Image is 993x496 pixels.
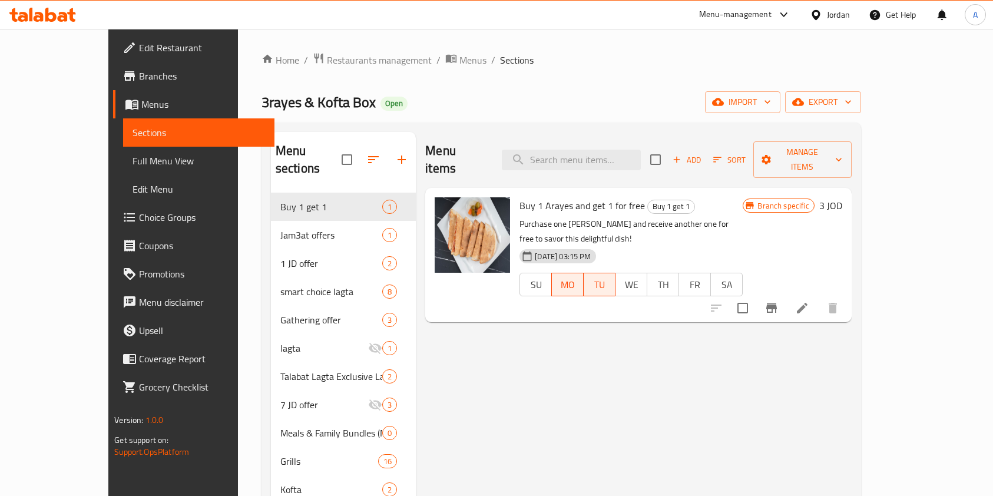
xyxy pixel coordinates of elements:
[388,146,416,174] button: Add section
[753,141,852,178] button: Manage items
[382,228,397,242] div: items
[262,52,861,68] nav: breadcrumb
[710,273,743,296] button: SA
[139,295,265,309] span: Menu disclaimer
[753,200,813,211] span: Branch specific
[327,53,432,67] span: Restaurants management
[551,273,584,296] button: MO
[382,256,397,270] div: items
[113,316,274,345] a: Upsell
[368,341,382,355] svg: Inactive section
[671,153,703,167] span: Add
[133,125,265,140] span: Sections
[280,313,382,327] span: Gathering offer
[383,428,396,439] span: 0
[713,153,746,167] span: Sort
[271,193,416,221] div: Buy 1 get 11
[271,419,416,447] div: Meals & Family Bundles (New)0
[525,276,547,293] span: SU
[668,151,706,169] button: Add
[699,8,772,22] div: Menu-management
[795,95,852,110] span: export
[141,97,265,111] span: Menus
[380,97,408,111] div: Open
[519,197,645,214] span: Buy 1 Arayes and get 1 for free
[379,456,396,467] span: 16
[133,154,265,168] span: Full Menu View
[280,454,378,468] div: Grills
[280,228,382,242] div: Jam3at offers
[114,412,143,428] span: Version:
[436,53,441,67] li: /
[113,288,274,316] a: Menu disclaimer
[280,200,382,214] span: Buy 1 get 1
[716,276,738,293] span: SA
[648,200,694,213] span: Buy 1 get 1
[113,62,274,90] a: Branches
[383,201,396,213] span: 1
[139,239,265,253] span: Coupons
[763,145,842,174] span: Manage items
[684,276,706,293] span: FR
[382,369,397,383] div: items
[280,256,382,270] span: 1 JD offer
[382,313,397,327] div: items
[491,53,495,67] li: /
[139,267,265,281] span: Promotions
[304,53,308,67] li: /
[368,398,382,412] svg: Inactive section
[380,98,408,108] span: Open
[647,200,695,214] div: Buy 1 get 1
[383,371,396,382] span: 2
[123,118,274,147] a: Sections
[757,294,786,322] button: Branch-specific-item
[271,391,416,419] div: 7 JD offer3
[382,285,397,299] div: items
[359,146,388,174] span: Sort sections
[459,53,486,67] span: Menus
[313,52,432,68] a: Restaurants management
[620,276,643,293] span: WE
[383,343,396,354] span: 1
[335,147,359,172] span: Select all sections
[271,249,416,277] div: 1 JD offer2
[425,142,488,177] h2: Menu items
[145,412,164,428] span: 1.0.0
[383,230,396,241] span: 1
[382,341,397,355] div: items
[280,369,382,383] span: Talabat Lagta Exclusive Lagta offers
[280,426,382,440] span: Meals & Family Bundles (New)
[113,232,274,260] a: Coupons
[271,306,416,334] div: Gathering offer3
[262,89,376,115] span: 3rayes & Kofta Box
[714,95,771,110] span: import
[652,276,674,293] span: TH
[588,276,611,293] span: TU
[271,447,416,475] div: Grills16
[584,273,615,296] button: TU
[827,8,850,21] div: Jordan
[280,341,368,355] span: lagta
[276,142,342,177] h2: Menu sections
[114,432,168,448] span: Get support on:
[383,484,396,495] span: 2
[647,273,679,296] button: TH
[139,323,265,338] span: Upsell
[139,352,265,366] span: Coverage Report
[382,398,397,412] div: items
[383,315,396,326] span: 3
[280,398,368,412] span: 7 JD offer
[123,147,274,175] a: Full Menu View
[730,296,755,320] span: Select to update
[123,175,274,203] a: Edit Menu
[819,294,847,322] button: delete
[557,276,579,293] span: MO
[500,53,534,67] span: Sections
[795,301,809,315] a: Edit menu item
